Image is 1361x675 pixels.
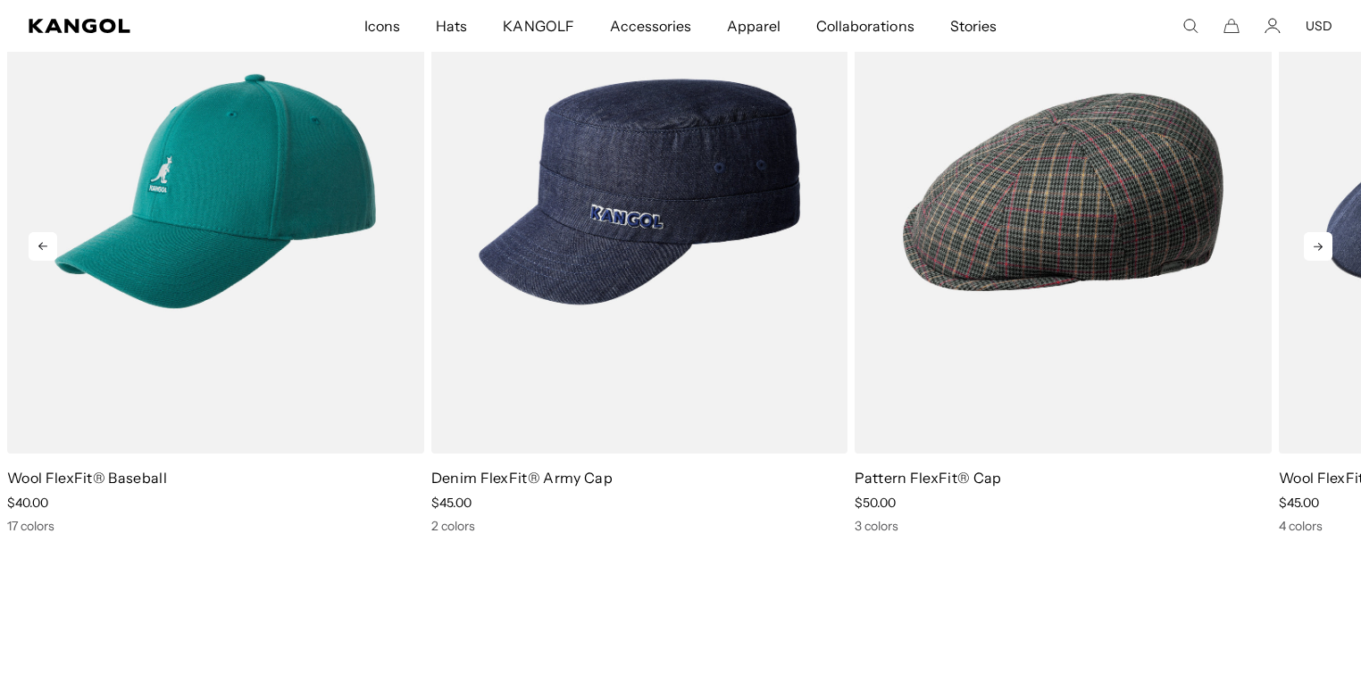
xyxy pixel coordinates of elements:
button: USD [1306,18,1332,34]
span: $50.00 [855,495,896,511]
a: Wool FlexFit® Baseball [7,469,167,487]
a: Denim FlexFit® Army Cap [431,469,613,487]
div: 17 colors [7,518,424,534]
a: Kangol [29,19,240,33]
a: Account [1265,18,1281,34]
summary: Search here [1182,18,1198,34]
button: Cart [1223,18,1240,34]
span: $45.00 [431,495,472,511]
a: Pattern FlexFit® Cap [855,469,1001,487]
div: 3 colors [855,518,1272,534]
div: 2 colors [431,518,848,534]
span: $45.00 [1279,495,1319,511]
span: $40.00 [7,495,48,511]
